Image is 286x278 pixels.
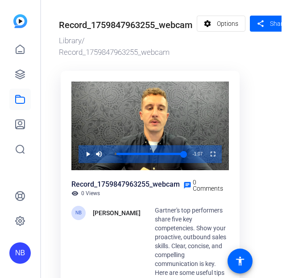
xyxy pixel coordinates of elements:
[13,14,27,28] img: blue-gradient.svg
[255,18,266,30] mat-icon: share
[217,15,238,32] span: Options
[180,179,229,190] a: 0 Comments
[207,145,218,163] button: Fullscreen
[93,145,104,163] button: Mute
[197,16,245,32] button: Options
[81,190,100,197] span: 0 Views
[9,242,31,264] div: NB
[194,151,203,156] span: 1:07
[71,82,229,170] div: Video Player
[59,18,192,32] div: Record_1759847963255_webcam
[202,15,213,32] mat-icon: settings
[59,36,82,45] a: Library
[71,190,79,197] mat-icon: visibility
[270,19,286,29] span: Share
[93,208,141,218] div: [PERSON_NAME]
[82,145,93,163] button: Play
[193,151,194,156] span: -
[71,206,86,220] div: NB
[59,35,192,58] div: / Record_1759847963255_webcam
[193,179,223,192] span: 0 Comments
[71,179,180,190] div: Record_1759847963255_webcam
[235,256,245,266] mat-icon: accessibility
[183,181,191,189] mat-icon: chat
[116,153,184,155] div: Progress Bar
